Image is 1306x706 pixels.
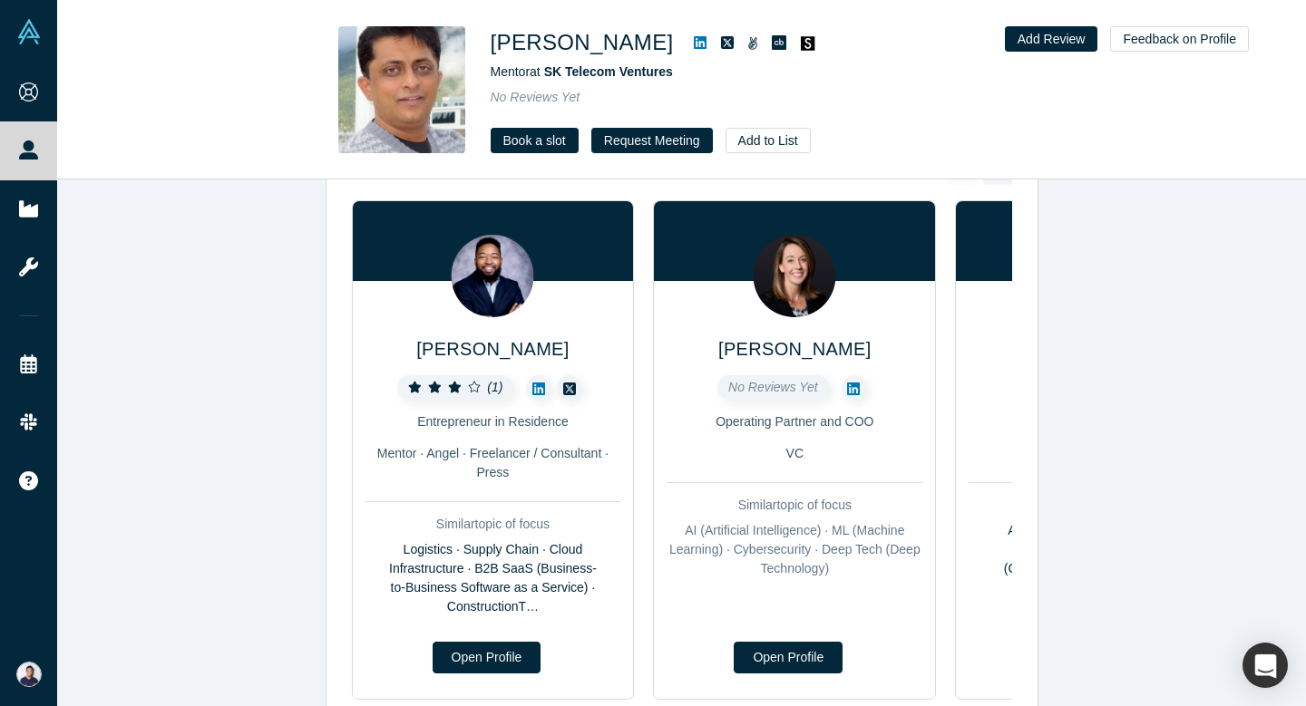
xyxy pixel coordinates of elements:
a: Open Profile [433,642,541,673]
span: Operating Partner and COO [716,414,873,429]
img: Shu Oikawa's Account [16,662,42,687]
h1: [PERSON_NAME] [491,26,674,59]
div: Strategic Investor · VC [969,444,1224,463]
img: Alchemist Vault Logo [16,19,42,44]
a: SK Telecom Ventures [544,64,673,79]
span: Mentor at [491,64,673,79]
span: AI (Artificial Intelligence) · ML (Machine Learning) · Cybersecurity · Deep Tech (Deep Technology) [669,523,921,575]
img: Terrance Orr's Profile Image [452,235,534,317]
div: Similar topic of focus [969,496,1224,515]
a: Open Profile [734,642,843,673]
span: No Reviews Yet [728,380,818,394]
div: Similar topic of focus [667,496,922,515]
button: Add to List [726,128,811,153]
span: Entrepreneur in Residence [417,414,569,429]
button: Request Meeting [591,128,713,153]
div: Similar topic of focus [365,515,621,534]
i: ( 1 ) [487,380,502,394]
button: Add Review [1005,26,1098,52]
div: Logistics · Supply Chain · Cloud Infrastructure · B2B SaaS (Business-to-Business Software as a Se... [365,540,621,616]
button: Feedback on Profile [1110,26,1249,52]
a: Book a slot [491,128,579,153]
img: Shashi Kumar's Profile Image [338,26,465,153]
a: [PERSON_NAME] [718,339,871,359]
div: VC [667,444,922,463]
div: Mentor · Angel · Freelancer / Consultant · Press [365,444,621,482]
a: [PERSON_NAME] [416,339,569,359]
img: Megan Dubofsky's Profile Image [754,235,836,317]
span: No Reviews Yet [491,90,580,104]
div: AI (Artificial Intelligence) · SaaS (Software as a Service) · CV (Computer Vision) · ML (Machine ... [969,521,1224,597]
